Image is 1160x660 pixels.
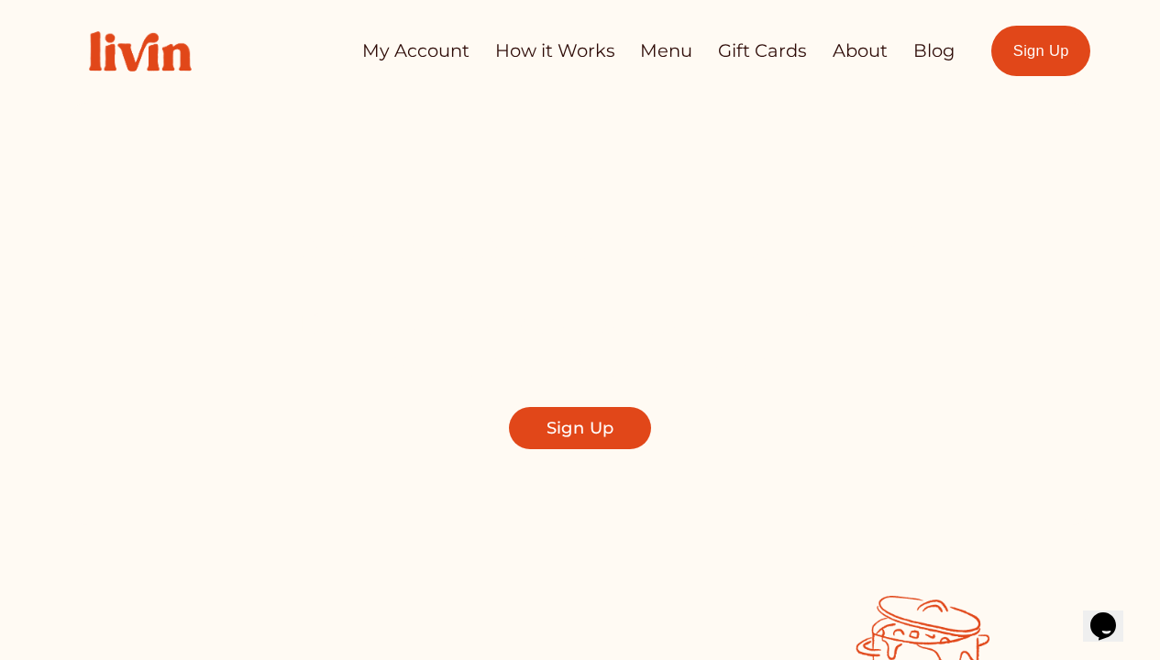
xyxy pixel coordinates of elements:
a: Sign Up [509,407,651,448]
span: Take Back Your Evenings [232,197,928,277]
a: About [833,33,888,69]
a: My Account [362,33,470,69]
a: Menu [640,33,692,69]
a: How it Works [495,33,615,69]
a: Blog [913,33,955,69]
span: Find a local chef who prepares customized, healthy meals in your kitchen [295,305,866,380]
img: Livin [70,12,211,91]
a: Sign Up [991,26,1090,76]
a: Gift Cards [718,33,807,69]
iframe: chat widget [1083,587,1142,642]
